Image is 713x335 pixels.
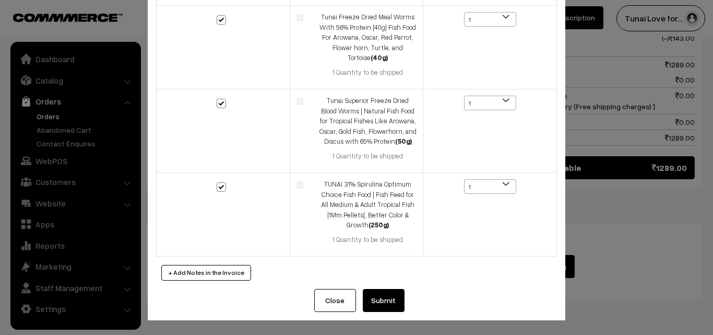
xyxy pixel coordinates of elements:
[369,221,389,229] strong: (250g)
[319,151,417,161] div: 1 Quantity to be shipped
[161,265,251,281] button: + Add Notes in the Invoice
[371,53,388,62] strong: (40g)
[464,96,516,110] span: 1
[465,180,516,194] span: 1
[296,98,303,105] img: product.jpg
[395,137,412,145] strong: (50g)
[319,179,417,230] div: TUNAI 31% Spirulina Optimum Choice Fish Food | Fish Feed for All Medium & Adult Tropical Fish |1M...
[363,289,405,312] button: Submit
[319,235,417,245] div: 1 Quantity to be shipped
[314,289,356,312] button: Close
[319,67,417,78] div: 1 Quantity to be shipped
[319,12,417,63] div: Tunai Freeze Dried Meal Worms With 56% Protein |40g| Fish Food For Arowana, Oscar, Red Parrot, Fl...
[464,12,516,27] span: 1
[296,181,303,188] img: product.jpg
[465,96,516,111] span: 1
[319,96,417,147] div: Tunai Superior Freeze Dried Blood Worms | Natural Fish Food for Tropical Fishes Like Arowana, Osc...
[465,13,516,27] span: 1
[464,179,516,194] span: 1
[296,14,303,21] img: product.jpg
